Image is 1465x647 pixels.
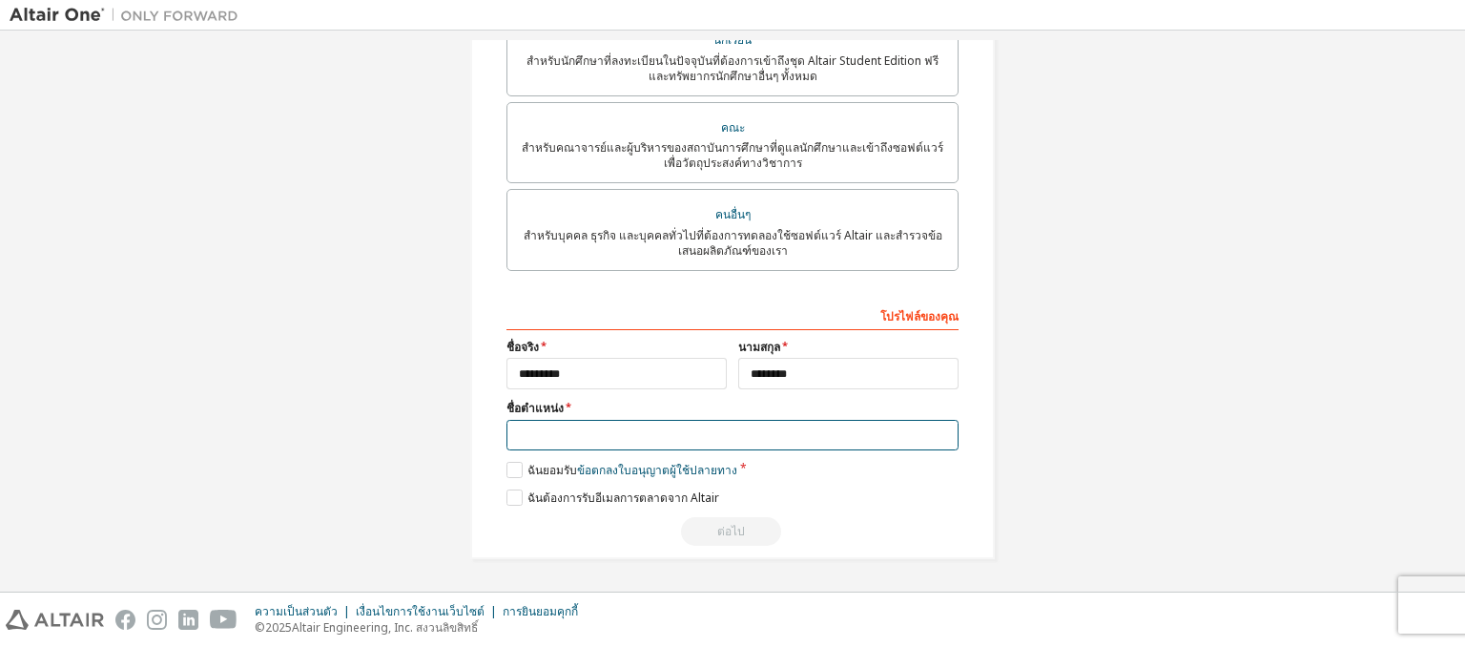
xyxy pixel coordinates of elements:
img: facebook.svg [115,610,135,630]
font: นักเรียน [713,31,752,48]
font: 2025 [265,619,292,636]
font: © [255,619,265,636]
div: อ่านและยอมรับ EULA เพื่อดำเนินการต่อ [506,517,959,546]
font: สำหรับบุคคล ธุรกิจ และบุคคลทั่วไปที่ต้องการทดลองใช้ซอฟต์แวร์ Altair และสำรวจข้อเสนอผลิตภัณฑ์ของเรา [524,227,942,259]
img: altair_logo.svg [6,610,104,630]
font: คนอื่นๆ [715,206,751,222]
font: สำหรับคณาจารย์และผู้บริหารของสถาบันการศึกษาที่ดูแลนักศึกษาและเข้าถึงซอฟต์แวร์เพื่อวัตถุประสงค์ทาง... [522,139,943,171]
img: youtube.svg [210,610,237,630]
font: เงื่อนไขการใช้งานเว็บไซต์ [356,603,485,619]
font: ชื่อจริง [506,339,539,355]
font: สำหรับนักศึกษาที่ลงทะเบียนในปัจจุบันที่ต้องการเข้าถึงชุด Altair Student Edition ฟรีและทรัพยากรนัก... [526,52,939,84]
font: คณะ [721,119,745,136]
font: ชื่อตำแหน่ง [506,400,564,416]
img: linkedin.svg [178,610,198,630]
font: นามสกุล [738,339,780,355]
font: Altair Engineering, Inc. สงวนลิขสิทธิ์ [292,619,478,636]
font: ฉันต้องการรับอีเมลการตลาดจาก Altair [527,490,719,506]
font: โปรไฟล์ของคุณ [880,308,959,324]
font: การยินยอมคุกกี้ [503,603,578,619]
font: ข้อตกลงใบอนุญาตผู้ใช้ปลายทาง [577,462,737,478]
font: ฉันยอมรับ [527,462,577,478]
img: instagram.svg [147,610,167,630]
img: อัลแตร์วัน [10,6,248,25]
font: ความเป็นส่วนตัว [255,603,338,619]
